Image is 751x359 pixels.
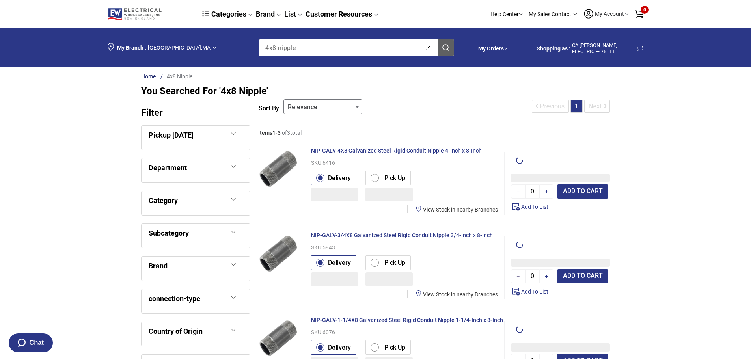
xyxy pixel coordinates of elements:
span: My Account [594,11,625,17]
p: Help Center [490,10,519,19]
div: Department [149,164,243,172]
span: Items 1 - 3 [258,130,281,136]
button: ADD TO CART [557,269,608,283]
span: Department [149,164,187,172]
span: Relevance [284,103,317,111]
div: My Orders [478,37,508,60]
div: ＋ [544,273,549,279]
label: Delivery [311,174,351,184]
span: [GEOGRAPHIC_DATA] , MA [148,45,211,51]
div: Section row [108,34,644,61]
label: Delivery [311,259,351,269]
div: Pickup [DATE] [149,131,243,139]
div: Image from product NIP-GALV-3/4X8 Galvanized Steel Rigid Conduit Nipple 3/4-Inch x 8-Inch [258,234,298,276]
button: Previous [532,100,569,113]
div: Section row [556,269,610,283]
a: My Orders [478,45,504,52]
span: NIP-GALV-4X8 Galvanized Steel Rigid Conduit Nipple 4-Inch x 8-Inch [311,147,482,154]
img: NIP-GALV-3/4X8 Galvanized Steel Rigid Conduit Nipple 3/4-Inch x 8-Inch [258,234,298,274]
a: Customer Resources [306,10,378,18]
div: Section row [478,37,508,60]
a: Logo [108,7,188,21]
a: Categories [202,10,253,18]
section: Product NIP-GALV-3/4X8 Galvanized Steel Rigid Conduit Nipple 3/4-Inch x 8-Inch [258,221,609,306]
button: Next [584,100,610,113]
span: 0 [641,6,649,14]
span: Add To List [521,204,548,210]
a: View product details for NIP-GALV-3/4X8 Galvanized Steel Rigid Conduit Nipple 3/4-Inch x 8-Inch [258,221,609,306]
a: Home Link [141,73,159,80]
div: You searched for '4x8 nipple' [141,85,610,97]
span: Category [149,196,178,205]
div: Brand [149,262,243,270]
img: Arrow [212,47,216,49]
img: dcb64e45f5418a636573a8ace67a09fc.svg [202,11,209,17]
p: of 3 total [258,130,302,136]
div: Name for product NIP-GALV-4X8 Galvanized Steel Rigid Conduit Nipple 4-Inch x 8-Inch [311,143,504,158]
button: Clear search field [425,39,438,56]
div: Name for product NIP-GALV-3/4X8 Galvanized Steel Rigid Conduit Nipple 3/4-Inch x 8-Inch [311,228,504,243]
div: Section row [258,99,609,119]
button: + [539,184,553,199]
p: Filter [141,108,163,117]
button: + [539,269,553,283]
button: Sort by Relevance [283,99,362,114]
div: Section row [141,82,610,99]
div: Help Center [490,5,523,24]
div: Section row [258,228,609,299]
span: View Stock in nearby Branches [423,290,498,297]
div: ＋ [544,188,549,195]
img: Logo [108,7,165,21]
div: connection-type [149,294,243,303]
span: Pickup [DATE] [149,131,194,139]
img: Arrow [573,13,577,15]
a: View product details for NIP-GALV-4X8 Galvanized Steel Rigid Conduit Nipple 4-Inch x 8-Inch [258,137,609,221]
div: Section row [108,34,467,61]
button: ADD TO CART [557,184,608,199]
span: Subcategory [149,229,189,237]
span: View Stock in nearby Branches [423,206,498,212]
span: NIP-GALV-3/4X8 Galvanized Steel Rigid Conduit Nipple 3/4-Inch x 8-Inch [311,232,493,238]
label: Delivery [311,343,351,354]
a: Brand [256,10,281,18]
div: Section row [429,5,644,24]
span: Country of Origin [149,327,203,335]
div: Country of Origin [149,327,243,335]
span: CA SENECAL ELECTRIC - 75111 [537,45,572,52]
div: Image from product NIP-GALV-4X8 Galvanized Steel Rigid Conduit Nipple 4-Inch x 8-Inch [258,149,298,191]
div: Section row [511,269,609,285]
span: Chat [29,339,44,346]
span: Brand [149,262,168,270]
span: NIP-GALV-1-1/4X8 Galvanized Steel Rigid Conduit Nipple 1-1/4-Inch x 8-Inch [311,317,503,323]
div: Section row [556,184,610,199]
button: − [511,184,525,199]
div: Name for product NIP-GALV-1-1/4X8 Galvanized Steel Rigid Conduit Nipple 1-1/4-Inch x 8-Inch [311,312,504,327]
div: Section row [258,99,362,114]
div: Subcategory [149,229,243,237]
span: Sort by [259,103,279,113]
span: CA [PERSON_NAME] ELECTRIC — 75111 [572,42,635,54]
div: Section row [511,184,609,200]
div: Section row [311,171,504,213]
button: Chat [8,333,54,353]
span: － [515,273,521,279]
button: My Account [583,8,629,20]
div: Add To List [511,202,548,211]
section: Product NIP-GALV-4X8 Galvanized Steel Rigid Conduit Nipple 4-Inch x 8-Inch [258,137,609,221]
label: Pick Up [366,174,405,184]
img: Repeat Icon [637,44,644,53]
div: Section row [467,37,644,60]
span: My Branch : [117,45,146,51]
div: Section row [141,73,610,80]
div: Category [149,196,243,205]
div: Section row [258,143,609,215]
a: List [284,10,302,18]
div: Section row [311,255,504,298]
span: Add To List [521,288,548,295]
img: NIP-GALV-4X8 Galvanized Steel Rigid Conduit Nipple 4-Inch x 8-Inch [258,149,298,190]
span: connection-type [149,294,200,303]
